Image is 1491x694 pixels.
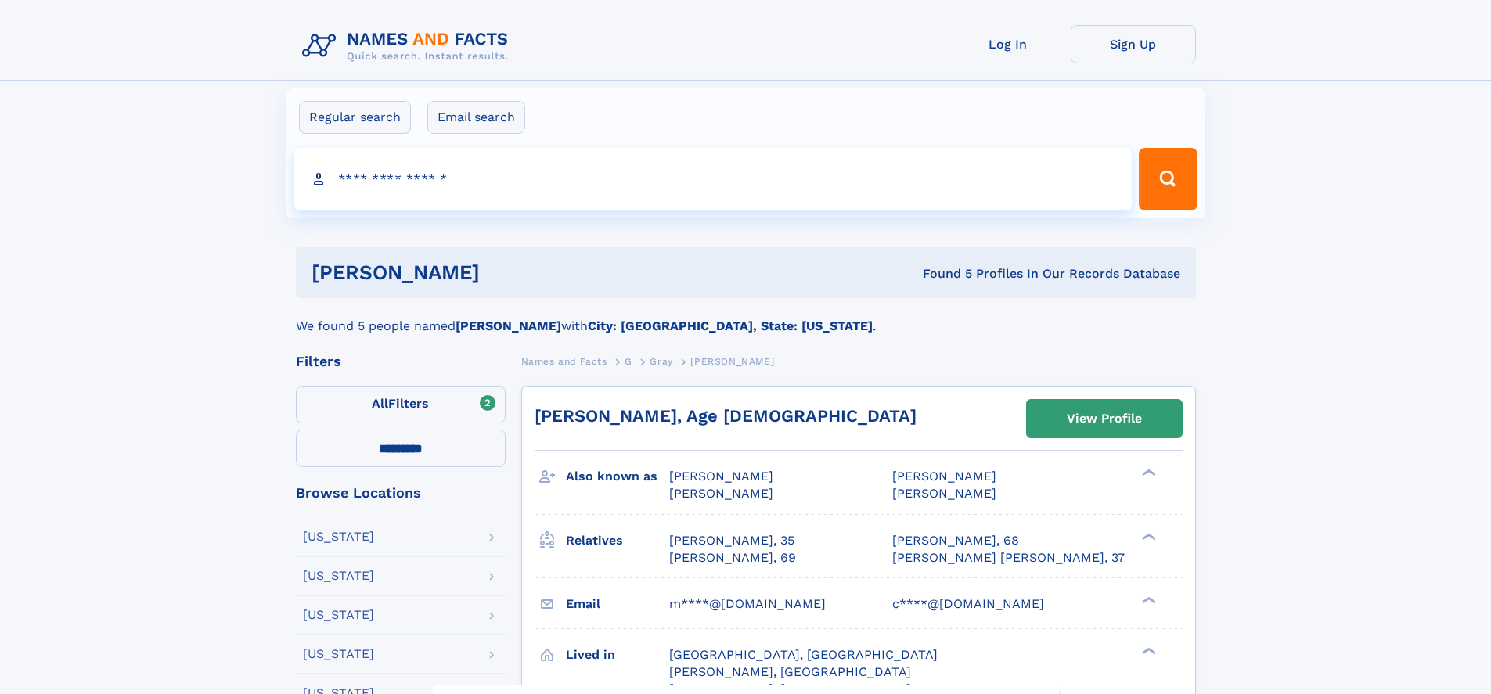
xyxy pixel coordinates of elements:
[566,527,669,554] h3: Relatives
[1027,400,1182,437] a: View Profile
[456,318,561,333] b: [PERSON_NAME]
[296,354,506,369] div: Filters
[625,351,632,371] a: G
[669,469,773,484] span: [PERSON_NAME]
[299,101,411,134] label: Regular search
[892,549,1125,566] a: [PERSON_NAME] [PERSON_NAME], 37
[312,263,701,282] h1: [PERSON_NAME]
[701,265,1180,282] div: Found 5 Profiles In Our Records Database
[669,532,794,549] a: [PERSON_NAME], 35
[945,25,1071,63] a: Log In
[1067,401,1142,437] div: View Profile
[535,406,917,426] a: [PERSON_NAME], Age [DEMOGRAPHIC_DATA]
[650,356,672,367] span: Gray
[625,356,632,367] span: G
[1138,531,1157,541] div: ❯
[521,351,607,371] a: Names and Facts
[303,530,374,543] div: [US_STATE]
[294,148,1133,210] input: search input
[669,664,911,679] span: [PERSON_NAME], [GEOGRAPHIC_DATA]
[669,486,773,501] span: [PERSON_NAME]
[303,609,374,621] div: [US_STATE]
[1138,595,1157,605] div: ❯
[566,591,669,617] h3: Email
[892,469,996,484] span: [PERSON_NAME]
[296,298,1196,336] div: We found 5 people named with .
[1138,468,1157,478] div: ❯
[303,570,374,582] div: [US_STATE]
[372,396,388,411] span: All
[588,318,873,333] b: City: [GEOGRAPHIC_DATA], State: [US_STATE]
[669,549,796,566] a: [PERSON_NAME], 69
[296,486,506,500] div: Browse Locations
[1138,645,1157,656] div: ❯
[669,647,938,662] span: [GEOGRAPHIC_DATA], [GEOGRAPHIC_DATA]
[1071,25,1196,63] a: Sign Up
[892,486,996,501] span: [PERSON_NAME]
[427,101,525,134] label: Email search
[1139,148,1197,210] button: Search Button
[650,351,672,371] a: Gray
[566,463,669,490] h3: Also known as
[892,532,1019,549] a: [PERSON_NAME], 68
[296,386,506,423] label: Filters
[690,356,774,367] span: [PERSON_NAME]
[296,25,521,67] img: Logo Names and Facts
[303,648,374,660] div: [US_STATE]
[566,642,669,668] h3: Lived in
